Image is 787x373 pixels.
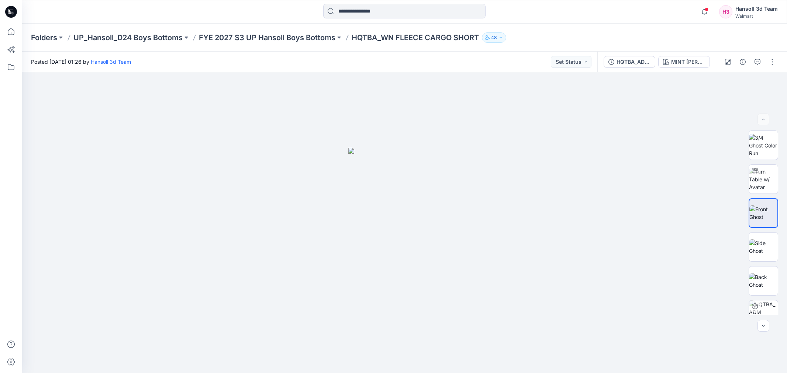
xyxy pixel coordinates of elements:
div: Hansoll 3d Team [735,4,778,13]
button: HQTBA_ADM FC_WN FLEECE CARGO SHORT [604,56,655,68]
button: MINT [PERSON_NAME] Reactive Pigment Dye [658,56,710,68]
img: Front Ghost [749,205,777,221]
a: FYE 2027 S3 UP Hansoll Boys Bottoms [199,32,335,43]
img: 3/4 Ghost Color Run [749,134,778,157]
p: 48 [491,34,497,42]
img: Back Ghost [749,273,778,289]
img: Side Ghost [749,239,778,255]
a: Hansoll 3d Team [91,59,131,65]
div: HQTBA_ADM FC_WN FLEECE CARGO SHORT [617,58,650,66]
div: H3 [719,5,732,18]
a: UP_Hansoll_D24 Boys Bottoms [73,32,183,43]
button: Details [737,56,749,68]
div: Walmart [735,13,778,19]
img: Turn Table w/ Avatar [749,168,778,191]
button: 48 [482,32,506,43]
img: HQTBA_ADM FC_WN FLEECE CARGO SHORT MINT CARDEN Reactive Pigment Dye [749,300,778,329]
a: Folders [31,32,57,43]
span: Posted [DATE] 01:26 by [31,58,131,66]
p: HQTBA_WN FLEECE CARGO SHORT [352,32,479,43]
div: MINT [PERSON_NAME] Reactive Pigment Dye [671,58,705,66]
img: eyJhbGciOiJIUzI1NiIsImtpZCI6IjAiLCJzbHQiOiJzZXMiLCJ0eXAiOiJKV1QifQ.eyJkYXRhIjp7InR5cGUiOiJzdG9yYW... [348,148,461,373]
